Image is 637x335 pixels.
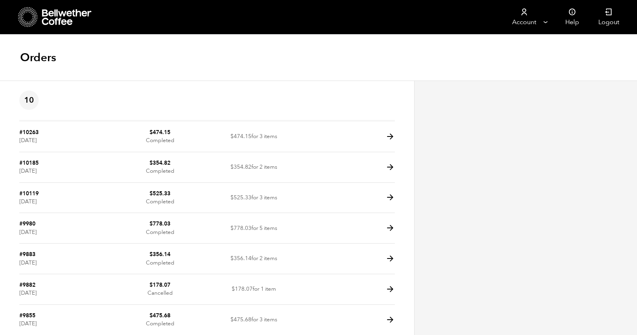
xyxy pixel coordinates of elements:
a: #10185 [19,159,39,167]
span: $ [149,312,153,319]
time: [DATE] [19,320,37,327]
time: [DATE] [19,228,37,236]
td: Completed [113,122,207,152]
span: $ [149,281,153,289]
span: $ [230,132,234,140]
span: 474.15 [230,132,251,140]
span: $ [149,190,153,197]
td: for 3 items [207,122,301,152]
span: 356.14 [230,254,251,262]
span: $ [149,250,153,258]
bdi: 525.33 [149,190,170,197]
bdi: 474.15 [149,128,170,136]
time: [DATE] [19,136,37,144]
time: [DATE] [19,167,37,175]
bdi: 778.03 [149,220,170,227]
a: #9855 [19,312,35,319]
td: for 3 items [207,183,301,213]
span: $ [230,163,234,171]
a: #9882 [19,281,35,289]
td: Completed [113,213,207,244]
span: $ [230,316,234,323]
a: #10119 [19,190,39,197]
span: $ [230,224,234,232]
td: Cancelled [113,274,207,305]
td: for 2 items [207,244,301,274]
span: $ [149,128,153,136]
td: Completed [113,183,207,213]
span: 778.03 [230,224,251,232]
span: $ [232,285,235,293]
span: 178.07 [232,285,253,293]
span: $ [149,159,153,167]
span: 525.33 [230,194,251,201]
time: [DATE] [19,259,37,267]
span: 10 [19,91,39,110]
h1: Orders [20,50,56,65]
td: Completed [113,152,207,183]
a: #9980 [19,220,35,227]
span: 354.82 [230,163,251,171]
span: $ [230,194,234,201]
bdi: 475.68 [149,312,170,319]
td: for 5 items [207,213,301,244]
td: Completed [113,244,207,274]
td: for 2 items [207,152,301,183]
bdi: 178.07 [149,281,170,289]
span: $ [230,254,234,262]
bdi: 356.14 [149,250,170,258]
a: #9883 [19,250,35,258]
span: 475.68 [230,316,251,323]
span: $ [149,220,153,227]
a: #10263 [19,128,39,136]
time: [DATE] [19,198,37,205]
time: [DATE] [19,289,37,297]
td: for 1 item [207,274,301,305]
bdi: 354.82 [149,159,170,167]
